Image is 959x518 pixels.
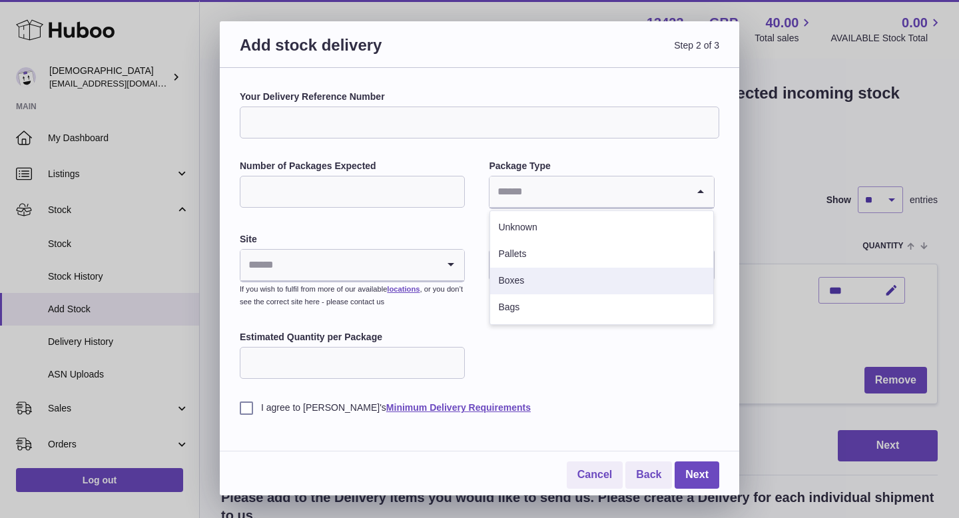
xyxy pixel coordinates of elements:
[240,35,479,71] h3: Add stock delivery
[490,268,713,294] li: Boxes
[489,176,713,208] div: Search for option
[240,233,465,246] label: Site
[489,176,687,207] input: Search for option
[240,250,464,282] div: Search for option
[387,285,420,293] a: locations
[240,250,438,280] input: Search for option
[567,461,623,489] a: Cancel
[240,401,719,414] label: I agree to [PERSON_NAME]'s
[386,402,531,413] a: Minimum Delivery Requirements
[479,35,719,71] span: Step 2 of 3
[675,461,719,489] a: Next
[490,294,713,321] li: Bags
[490,214,713,241] li: Unknown
[490,241,713,268] li: Pallets
[240,331,465,344] label: Estimated Quantity per Package
[625,461,672,489] a: Back
[240,91,719,103] label: Your Delivery Reference Number
[489,233,714,246] label: Expected Delivery Date
[240,285,463,306] small: If you wish to fulfil from more of our available , or you don’t see the correct site here - pleas...
[240,160,465,172] label: Number of Packages Expected
[489,160,714,172] label: Package Type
